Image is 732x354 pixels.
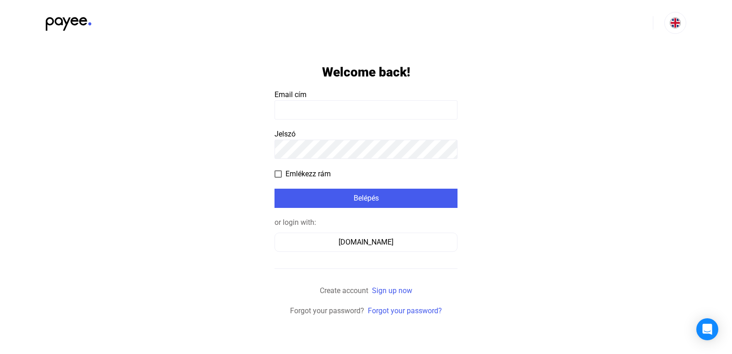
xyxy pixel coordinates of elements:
img: EN [670,17,681,28]
button: EN [664,12,686,34]
a: Sign up now [372,286,412,295]
a: [DOMAIN_NAME] [274,238,457,246]
span: Emlékezz rám [285,169,331,180]
h1: Welcome back! [322,64,410,80]
button: Belépés [274,189,457,208]
span: Create account [320,286,368,295]
span: Jelszó [274,130,296,138]
div: [DOMAIN_NAME] [278,237,454,248]
div: Open Intercom Messenger [696,318,718,340]
a: Forgot your password? [368,306,442,315]
span: Email cím [274,90,307,99]
span: Forgot your password? [290,306,364,315]
img: black-payee-blue-dot.svg [46,12,91,31]
button: [DOMAIN_NAME] [274,233,457,252]
div: or login with: [274,217,457,228]
div: Belépés [277,193,455,204]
